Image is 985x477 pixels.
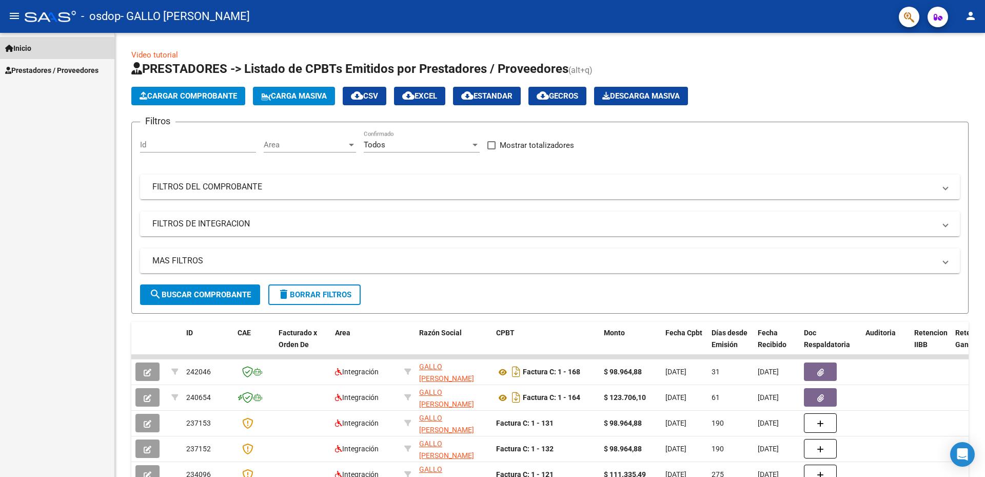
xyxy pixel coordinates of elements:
[492,322,600,367] datatable-header-cell: CPBT
[604,419,642,427] strong: $ 98.964,88
[351,89,363,102] mat-icon: cloud_download
[279,329,317,349] span: Facturado x Orden De
[186,393,211,402] span: 240654
[604,329,625,337] span: Monto
[140,212,960,236] mat-expansion-panel-header: FILTROS DE INTEGRACION
[261,91,327,101] span: Carga Masiva
[186,419,211,427] span: 237153
[661,322,707,367] datatable-header-cell: Fecha Cpbt
[140,284,260,305] button: Buscar Comprobante
[5,65,98,76] span: Prestadores / Proveedores
[523,394,580,402] strong: Factura C: 1 - 164
[950,442,975,467] div: Open Intercom Messenger
[758,419,779,427] span: [DATE]
[712,393,720,402] span: 61
[496,329,515,337] span: CPBT
[712,368,720,376] span: 31
[537,89,549,102] mat-icon: cloud_download
[604,393,646,402] strong: $ 123.706,10
[253,87,335,105] button: Carga Masiva
[604,368,642,376] strong: $ 98.964,88
[600,322,661,367] datatable-header-cell: Monto
[152,218,935,230] mat-panel-title: FILTROS DE INTEGRACION
[758,329,786,349] span: Fecha Recibido
[264,140,347,149] span: Area
[528,87,586,105] button: Gecros
[131,50,178,60] a: Video tutorial
[758,368,779,376] span: [DATE]
[914,329,948,349] span: Retencion IIBB
[140,175,960,199] mat-expansion-panel-header: FILTROS DEL COMPROBANTE
[419,412,488,434] div: 27398377279
[415,322,492,367] datatable-header-cell: Razón Social
[186,445,211,453] span: 237152
[335,419,379,427] span: Integración
[278,288,290,300] mat-icon: delete
[233,322,274,367] datatable-header-cell: CAE
[331,322,400,367] datatable-header-cell: Area
[665,393,686,402] span: [DATE]
[758,445,779,453] span: [DATE]
[419,387,488,408] div: 27398377279
[81,5,121,28] span: - osdop
[800,322,861,367] datatable-header-cell: Doc Respaldatoria
[419,414,474,434] span: GALLO [PERSON_NAME]
[131,62,568,76] span: PRESTADORES -> Listado de CPBTs Emitidos por Prestadores / Proveedores
[865,329,896,337] span: Auditoria
[351,91,378,101] span: CSV
[238,329,251,337] span: CAE
[665,329,702,337] span: Fecha Cpbt
[712,329,747,349] span: Días desde Emisión
[509,364,523,380] i: Descargar documento
[602,91,680,101] span: Descarga Masiva
[394,87,445,105] button: EXCEL
[453,87,521,105] button: Estandar
[537,91,578,101] span: Gecros
[964,10,977,22] mat-icon: person
[568,65,593,75] span: (alt+q)
[496,419,554,427] strong: Factura C: 1 - 131
[182,322,233,367] datatable-header-cell: ID
[149,290,251,299] span: Buscar Comprobante
[509,389,523,406] i: Descargar documento
[419,438,488,460] div: 27398377279
[131,87,245,105] button: Cargar Comprobante
[419,362,474,383] span: GALLO [PERSON_NAME]
[523,368,580,376] strong: Factura C: 1 - 168
[712,445,724,453] span: 190
[121,5,250,28] span: - GALLO [PERSON_NAME]
[604,445,642,453] strong: $ 98.964,88
[712,419,724,427] span: 190
[364,140,385,149] span: Todos
[665,368,686,376] span: [DATE]
[140,249,960,273] mat-expansion-panel-header: MAS FILTROS
[402,91,437,101] span: EXCEL
[8,10,21,22] mat-icon: menu
[152,255,935,266] mat-panel-title: MAS FILTROS
[754,322,800,367] datatable-header-cell: Fecha Recibido
[140,91,237,101] span: Cargar Comprobante
[665,419,686,427] span: [DATE]
[419,361,488,383] div: 27398377279
[402,89,415,102] mat-icon: cloud_download
[496,445,554,453] strong: Factura C: 1 - 132
[910,322,951,367] datatable-header-cell: Retencion IIBB
[461,91,513,101] span: Estandar
[343,87,386,105] button: CSV
[152,181,935,193] mat-panel-title: FILTROS DEL COMPROBANTE
[140,114,175,128] h3: Filtros
[186,329,193,337] span: ID
[268,284,361,305] button: Borrar Filtros
[804,329,850,349] span: Doc Respaldatoria
[419,388,474,408] span: GALLO [PERSON_NAME]
[461,89,474,102] mat-icon: cloud_download
[335,368,379,376] span: Integración
[5,43,31,54] span: Inicio
[186,368,211,376] span: 242046
[149,288,162,300] mat-icon: search
[594,87,688,105] app-download-masive: Descarga masiva de comprobantes (adjuntos)
[335,445,379,453] span: Integración
[861,322,910,367] datatable-header-cell: Auditoria
[594,87,688,105] button: Descarga Masiva
[335,393,379,402] span: Integración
